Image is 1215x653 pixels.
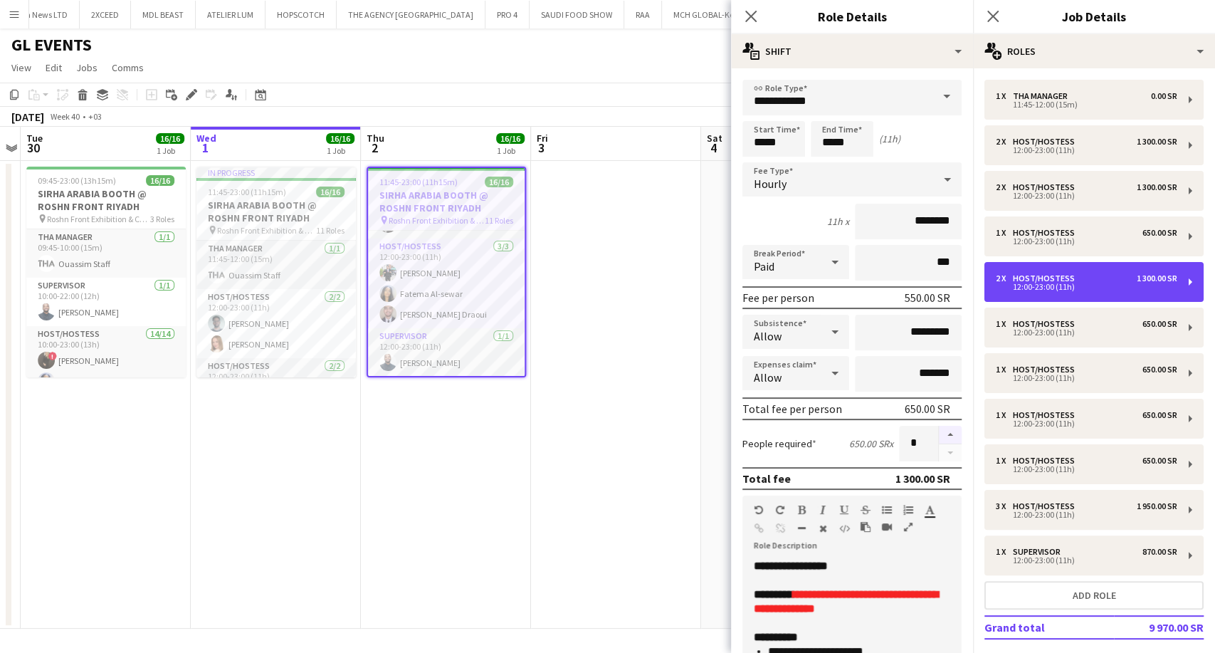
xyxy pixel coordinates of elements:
div: In progress [196,167,356,178]
span: 1 [194,140,216,156]
app-job-card: In progress11:45-23:00 (11h15m)16/16SIRHA ARABIA BOOTH @ ROSHN FRONT RIYADH Roshn Front Exhibitio... [196,167,356,377]
span: Thu [367,132,384,145]
button: Clear Formatting [818,523,828,534]
span: 16/16 [485,177,513,187]
span: 16/16 [326,133,354,144]
div: Roles [973,34,1215,68]
span: Wed [196,132,216,145]
button: Bold [796,504,806,516]
button: Horizontal Line [796,523,806,534]
span: Roshn Front Exhibition & Conference Center - [GEOGRAPHIC_DATA] [217,225,316,236]
div: 1 x [996,547,1013,557]
button: THE AGENCY [GEOGRAPHIC_DATA] [337,1,485,28]
span: Allow [754,329,782,343]
div: THA Manager [1013,91,1073,101]
button: Unordered List [882,504,892,516]
div: Host/Hostess [1013,228,1080,238]
button: HTML Code [839,523,849,534]
button: PRO 4 [485,1,530,28]
button: MCH GLOBAL-Kenan [662,1,761,28]
div: Fee per person [742,291,814,305]
div: 870.00 SR [1142,547,1177,557]
button: Undo [754,504,764,516]
div: 0.00 SR [1151,91,1177,101]
span: 16/16 [316,187,344,197]
span: Hourly [754,177,787,191]
div: 2 x [996,273,1013,283]
span: 16/16 [146,175,174,186]
div: Total fee per person [742,402,842,416]
span: Roshn Front Exhibition & Conference Center - [GEOGRAPHIC_DATA] [47,214,150,224]
span: Tue [26,132,43,145]
div: 650.00 SR [1142,228,1177,238]
div: 2 x [996,182,1013,192]
a: Comms [106,58,149,77]
span: 16/16 [496,133,525,144]
div: 650.00 SR [905,402,950,416]
div: 1 x [996,410,1013,420]
span: 11:45-23:00 (11h15m) [208,187,286,197]
button: Insert video [882,521,892,533]
td: 9 970.00 SR [1114,616,1204,639]
app-card-role: Host/Hostess3/312:00-23:00 (11h)[PERSON_NAME]Fatema Al-sewar[PERSON_NAME] Draoui [368,239,525,328]
div: 2 x [996,137,1013,147]
h3: Job Details [973,7,1215,26]
span: Jobs [76,61,98,74]
button: SAUDI FOOD SHOW [530,1,624,28]
button: 2XCEED [80,1,131,28]
div: 1 300.00 SR [1137,273,1177,283]
div: 650.00 SR [1142,456,1177,466]
span: 09:45-23:00 (13h15m) [38,175,116,186]
div: 11:45-12:00 (15m) [996,101,1177,108]
div: 12:00-23:00 (11h) [996,375,1177,382]
span: Fri [537,132,548,145]
td: Grand total [984,616,1114,639]
button: ATELIER LUM [196,1,265,28]
app-job-card: 09:45-23:00 (13h15m)16/16SIRHA ARABIA BOOTH @ ROSHN FRONT RIYADH Roshn Front Exhibition & Confere... [26,167,186,377]
div: 1 x [996,228,1013,238]
app-card-role: THA Manager1/109:45-10:00 (15m)Ouassim Staff [26,229,186,278]
div: 1 300.00 SR [895,471,950,486]
span: 16/16 [156,133,184,144]
span: 11 Roles [316,225,344,236]
h3: Role Details [731,7,973,26]
div: Total fee [742,471,791,486]
h3: SIRHA ARABIA BOOTH @ ROSHN FRONT RIYADH [26,187,186,213]
button: Increase [939,426,962,444]
div: 1 x [996,365,1013,375]
div: 3 x [996,501,1013,511]
div: [DATE] [11,110,44,124]
div: 650.00 SR [1142,410,1177,420]
div: 12:00-23:00 (11h) [996,192,1177,199]
div: 1 x [996,456,1013,466]
div: Host/Hostess [1013,273,1080,283]
span: 3 Roles [150,214,174,224]
div: 1 950.00 SR [1137,501,1177,511]
app-card-role: THA Manager1/111:45-12:00 (15m)Ouassim Staff [196,241,356,289]
app-card-role: Host/Hostess2/212:00-23:00 (11h) [196,358,356,427]
div: Host/Hostess [1013,456,1080,466]
span: 11 Roles [485,215,513,226]
button: RAA [624,1,662,28]
span: ! [48,352,57,360]
span: 4 [705,140,722,156]
div: 1 x [996,319,1013,329]
span: 30 [24,140,43,156]
div: 1 300.00 SR [1137,137,1177,147]
span: 11:45-23:00 (11h15m) [379,177,458,187]
div: 1 x [996,91,1013,101]
app-card-role: Host/Hostess14/1410:00-23:00 (13h)![PERSON_NAME]Fatema Al-sewar [26,326,186,643]
div: +03 [88,111,102,122]
a: Edit [40,58,68,77]
div: Host/Hostess [1013,182,1080,192]
span: Paid [754,259,774,273]
div: Host/Hostess [1013,410,1080,420]
button: Paste as plain text [861,521,871,533]
span: 2 [364,140,384,156]
div: 12:00-23:00 (11h) [996,557,1177,564]
div: Supervisor [1013,547,1066,557]
div: 12:00-23:00 (11h) [996,238,1177,245]
div: 12:00-23:00 (11h) [996,420,1177,427]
